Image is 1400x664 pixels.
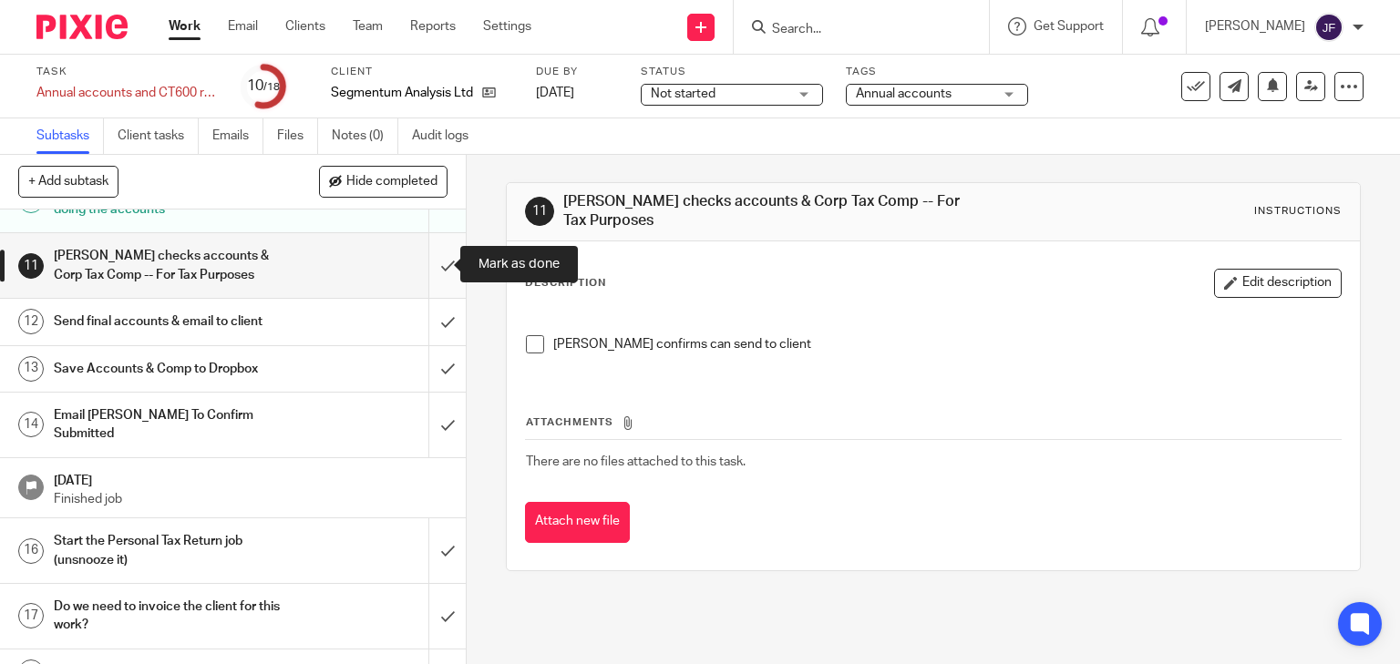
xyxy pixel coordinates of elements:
[54,467,448,490] h1: [DATE]
[536,65,618,79] label: Due by
[346,175,437,189] span: Hide completed
[526,455,746,468] span: There are no files attached to this task.
[332,118,398,154] a: Notes (0)
[553,335,1342,353] p: [PERSON_NAME] confirms can send to client
[18,166,118,197] button: + Add subtask
[483,17,531,36] a: Settings
[536,87,574,99] span: [DATE]
[18,412,44,437] div: 14
[54,308,292,335] h1: Send final accounts & email to client
[353,17,383,36] a: Team
[525,276,606,291] p: Description
[651,87,715,100] span: Not started
[54,490,448,508] p: Finished job
[1254,204,1342,219] div: Instructions
[54,593,292,639] h1: Do we need to invoice the client for this work?
[563,192,972,231] h1: [PERSON_NAME] checks accounts & Corp Tax Comp -- For Tax Purposes
[412,118,482,154] a: Audit logs
[410,17,456,36] a: Reports
[770,22,934,38] input: Search
[18,253,44,279] div: 11
[641,65,823,79] label: Status
[18,309,44,334] div: 12
[36,118,104,154] a: Subtasks
[54,527,292,574] h1: Start the Personal Tax Return job (unsnooze it)
[54,402,292,448] h1: Email [PERSON_NAME] To Confirm Submitted
[54,355,292,383] h1: Save Accounts & Comp to Dropbox
[331,84,473,102] p: Segmentum Analysis Ltd
[525,197,554,226] div: 11
[169,17,201,36] a: Work
[36,15,128,39] img: Pixie
[331,65,513,79] label: Client
[846,65,1028,79] label: Tags
[228,17,258,36] a: Email
[18,603,44,628] div: 17
[1034,20,1104,33] span: Get Support
[525,502,630,543] button: Attach new file
[18,356,44,382] div: 13
[36,65,219,79] label: Task
[263,82,280,92] small: /18
[1205,17,1305,36] p: [PERSON_NAME]
[277,118,318,154] a: Files
[285,17,325,36] a: Clients
[36,84,219,102] div: Annual accounts and CT600 return
[856,87,952,100] span: Annual accounts
[1314,13,1343,42] img: svg%3E
[526,417,613,427] span: Attachments
[212,118,263,154] a: Emails
[18,538,44,564] div: 16
[1214,269,1342,298] button: Edit description
[118,118,199,154] a: Client tasks
[319,166,448,197] button: Hide completed
[54,242,292,289] h1: [PERSON_NAME] checks accounts & Corp Tax Comp -- For Tax Purposes
[247,76,280,97] div: 10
